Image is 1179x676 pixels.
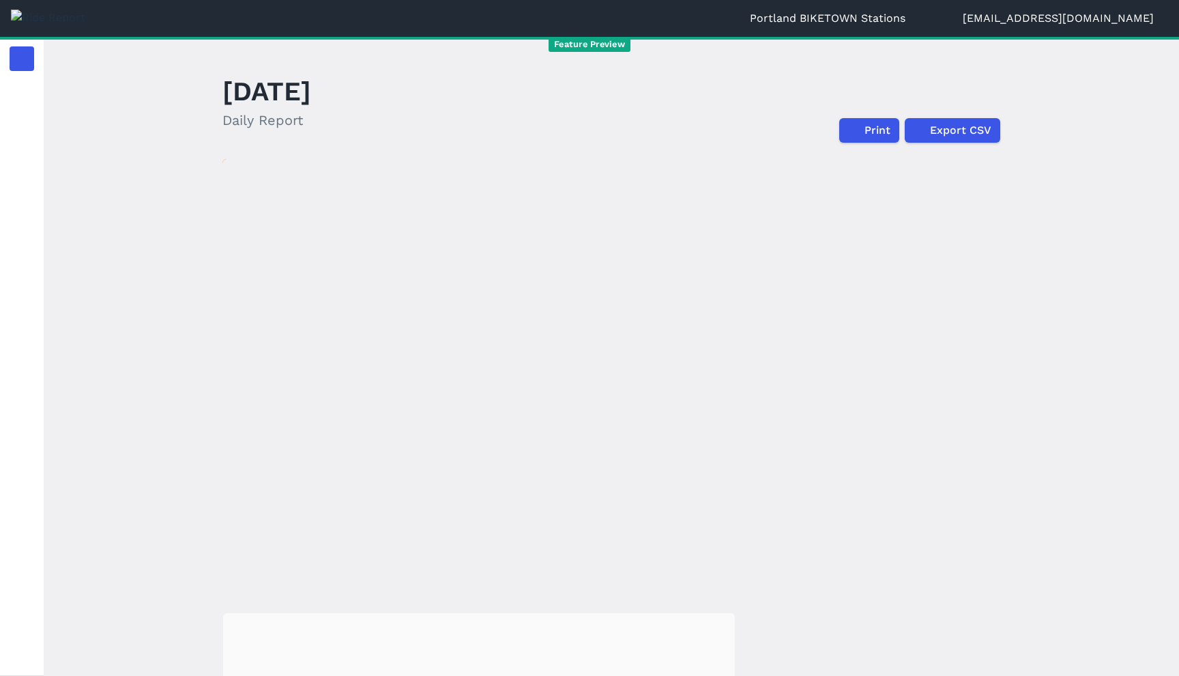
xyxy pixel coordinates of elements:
[905,118,1000,143] button: Export CSV
[839,118,899,143] button: Print
[10,238,34,262] a: Areas
[222,72,311,110] h1: [DATE]
[10,314,34,339] a: ModeShift
[930,122,991,139] span: Export CSV
[10,161,34,186] a: Analyze
[10,123,34,147] a: Heatmaps
[11,10,85,26] img: Ride Report
[750,10,920,27] button: Portland BIKETOWN Stations
[10,46,34,71] a: Report
[10,352,34,377] a: Datasets
[10,199,34,224] a: Policy
[963,10,1168,27] button: [EMAIL_ADDRESS][DOMAIN_NAME]
[10,276,34,300] a: Health
[222,110,311,130] h2: Daily Report
[10,85,34,109] a: Realtime
[864,122,890,139] span: Print
[549,38,630,52] span: Feature Preview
